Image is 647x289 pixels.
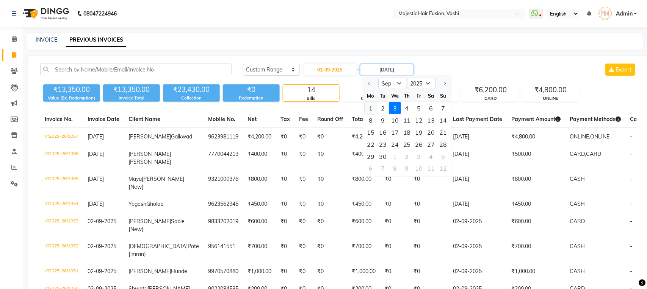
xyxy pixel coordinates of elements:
[570,218,585,225] span: CARD
[43,95,100,101] div: Value (Ex. Redemption)
[389,102,401,114] div: Wednesday, September 3, 2025
[243,146,276,171] td: ₹400.00
[248,116,257,123] span: Net
[409,238,449,263] td: ₹0
[276,171,295,196] td: ₹0
[378,78,407,89] select: Select month
[630,176,633,182] span: -
[401,102,413,114] div: 4
[276,128,295,146] td: ₹0
[295,171,313,196] td: ₹0
[243,171,276,196] td: ₹800.00
[204,146,243,171] td: 7770044213
[299,116,308,123] span: Fee
[409,213,449,238] td: ₹0
[304,64,357,75] input: Start Date
[570,133,591,140] span: ONLINE,
[381,196,409,213] td: ₹0
[377,114,389,126] div: 9
[389,102,401,114] div: 3
[389,138,401,151] div: 24
[36,36,57,43] a: INVOICE
[243,213,276,238] td: ₹600.00
[507,128,566,146] td: ₹4,800.00
[280,116,290,123] span: Tax
[295,238,313,263] td: ₹0
[437,151,450,163] div: Sunday, October 5, 2025
[413,151,425,163] div: 3
[348,146,381,171] td: ₹400.00
[507,238,566,263] td: ₹700.00
[570,268,585,275] span: CASH
[365,138,377,151] div: Monday, September 22, 2025
[377,151,389,163] div: Tuesday, September 30, 2025
[103,84,160,95] div: ₹13,350.00
[365,151,377,163] div: 29
[365,126,377,138] div: Monday, September 15, 2025
[389,114,401,126] div: 10
[630,268,633,275] span: -
[128,243,188,250] span: [DEMOGRAPHIC_DATA]
[413,151,425,163] div: Friday, October 3, 2025
[88,133,104,140] span: [DATE]
[389,151,401,163] div: 1
[88,218,116,225] span: 02-09-2025
[163,84,220,95] div: ₹23,430.00
[437,163,450,175] div: Sunday, October 12, 2025
[40,171,83,196] td: V/2025-26/1055
[171,133,192,140] span: Gaikwad
[208,116,235,123] span: Mobile No.
[507,146,566,171] td: ₹500.00
[425,151,437,163] div: 4
[401,163,413,175] div: Thursday, October 9, 2025
[413,102,425,114] div: 5
[389,138,401,151] div: Wednesday, September 24, 2025
[276,263,295,280] td: ₹0
[377,126,389,138] div: 16
[40,213,83,238] td: V/2025-26/1053
[449,238,507,263] td: 02-09-2025
[365,102,377,114] div: Monday, September 1, 2025
[425,126,437,138] div: Saturday, September 20, 2025
[437,151,450,163] div: 5
[570,151,586,157] span: CARD,
[523,95,579,102] div: ONLINE
[276,146,295,171] td: ₹0
[413,138,425,151] div: 26
[128,218,171,225] span: [PERSON_NAME]
[512,116,561,123] span: Payment Amount
[413,163,425,175] div: 10
[204,263,243,280] td: 9970570880
[348,238,381,263] td: ₹700.00
[507,196,566,213] td: ₹450.00
[591,133,610,140] span: ONLINE
[377,102,389,114] div: 2
[449,196,507,213] td: [DATE]
[377,163,389,175] div: Tuesday, October 7, 2025
[389,126,401,138] div: Wednesday, September 17, 2025
[313,263,348,280] td: ₹0
[463,95,519,102] div: CARD
[204,238,243,263] td: 956141551
[377,126,389,138] div: Tuesday, September 16, 2025
[243,128,276,146] td: ₹4,200.00
[295,263,313,280] td: ₹0
[606,64,635,76] button: Export
[401,102,413,114] div: Thursday, September 4, 2025
[389,114,401,126] div: Wednesday, September 10, 2025
[425,114,437,126] div: 13
[449,146,507,171] td: [DATE]
[88,151,104,157] span: [DATE]
[586,151,602,157] span: CARD
[425,138,437,151] div: 27
[401,126,413,138] div: 18
[523,85,579,95] div: ₹4,800.00
[88,116,119,123] span: Invoice Date
[43,84,100,95] div: ₹13,350.00
[295,213,313,238] td: ₹0
[401,114,413,126] div: Thursday, September 11, 2025
[313,128,348,146] td: ₹0
[276,213,295,238] td: ₹0
[425,126,437,138] div: 20
[103,95,160,101] div: Invoice Total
